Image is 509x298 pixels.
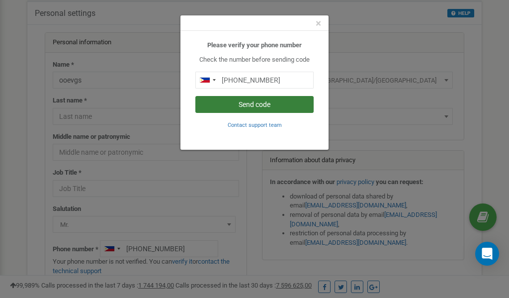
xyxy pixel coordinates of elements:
[228,121,282,128] a: Contact support team
[316,17,321,29] span: ×
[196,72,219,88] div: Telephone country code
[228,122,282,128] small: Contact support team
[207,41,302,49] b: Please verify your phone number
[195,96,314,113] button: Send code
[195,55,314,65] p: Check the number before sending code
[195,72,314,89] input: 0905 123 4567
[475,242,499,266] div: Open Intercom Messenger
[316,18,321,29] button: Close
